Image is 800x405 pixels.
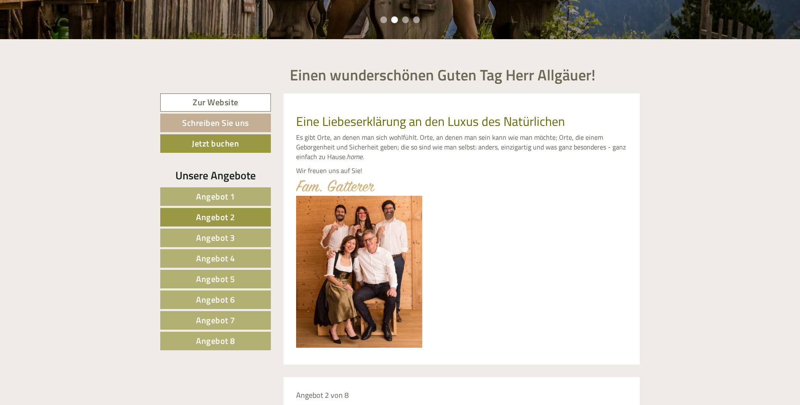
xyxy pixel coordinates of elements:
[196,210,235,224] span: Angebot 2
[160,114,271,132] a: Schreiben Sie uns
[296,180,375,192] img: image
[160,134,271,153] a: Jetzt buchen
[196,190,235,203] span: Angebot 1
[296,112,565,131] span: Eine Liebeserklärung an den Luxus des Natürlichen
[196,252,235,265] span: Angebot 4
[296,166,628,176] p: Wir freuen uns auf Sie!
[196,314,235,327] span: Angebot 7
[296,133,628,162] p: Es gibt Orte, an denen man sich wohlfühlt. Orte, an denen man sein kann wie man möchte; Orte, die...
[160,168,271,183] div: Unsere Angebote
[196,231,235,244] span: Angebot 3
[160,93,271,112] a: Zur Website
[347,152,364,162] em: home.
[296,389,349,401] span: Angebot 2 von 8
[196,272,235,285] span: Angebot 5
[296,196,422,348] img: image
[196,293,235,306] span: Angebot 6
[196,334,235,347] span: Angebot 8
[290,67,596,83] h1: Einen wunderschönen Guten Tag Herr Allgäuer!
